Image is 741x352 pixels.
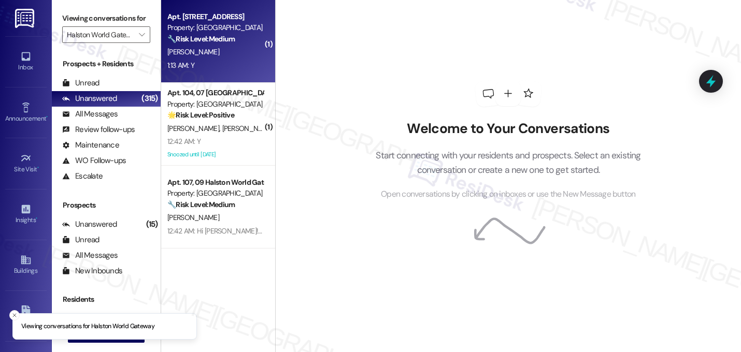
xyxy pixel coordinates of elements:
[21,322,154,331] p: Viewing conversations for Halston World Gateway
[167,87,263,98] div: Apt. 104, 07 [GEOGRAPHIC_DATA]
[15,9,36,28] img: ResiDesk Logo
[9,310,20,320] button: Close toast
[62,78,99,89] div: Unread
[167,124,222,133] span: [PERSON_NAME]
[62,93,117,104] div: Unanswered
[5,251,47,279] a: Buildings
[167,137,201,146] div: 12:42 AM: Y
[5,302,47,330] a: Leads
[166,148,264,161] div: Snoozed until [DATE]
[139,91,160,107] div: (315)
[5,48,47,76] a: Inbox
[62,10,150,26] label: Viewing conversations for
[222,124,274,133] span: [PERSON_NAME]
[139,31,145,39] i: 
[62,219,117,230] div: Unanswered
[167,11,263,22] div: Apt. [STREET_ADDRESS]
[62,250,118,261] div: All Messages
[52,58,161,69] div: Prospects + Residents
[5,150,47,178] a: Site Visit •
[62,266,122,276] div: New Inbounds
[167,34,235,43] strong: 🔧 Risk Level: Medium
[67,26,134,43] input: All communities
[144,216,161,232] div: (15)
[52,200,161,211] div: Prospects
[5,200,47,228] a: Insights •
[62,234,99,245] div: Unread
[167,99,263,110] div: Property: [GEOGRAPHIC_DATA]
[62,109,118,120] div: All Messages
[62,171,103,182] div: Escalate
[62,140,119,151] div: Maintenance
[360,121,657,137] h2: Welcome to Your Conversations
[36,215,37,222] span: •
[52,294,161,305] div: Residents
[381,188,635,201] span: Open conversations by clicking on inboxes or use the New Message button
[167,61,194,70] div: 1:13 AM: Y
[167,110,234,120] strong: 🌟 Risk Level: Positive
[62,124,135,135] div: Review follow-ups
[37,164,39,171] span: •
[167,177,263,188] div: Apt. 107, 09 Halston World Gateway
[46,113,48,121] span: •
[167,200,235,209] strong: 🔧 Risk Level: Medium
[167,22,263,33] div: Property: [GEOGRAPHIC_DATA]
[360,148,657,178] p: Start connecting with your residents and prospects. Select an existing conversation or create a n...
[167,47,219,56] span: [PERSON_NAME]
[167,213,219,222] span: [PERSON_NAME]
[167,188,263,199] div: Property: [GEOGRAPHIC_DATA]
[62,155,126,166] div: WO Follow-ups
